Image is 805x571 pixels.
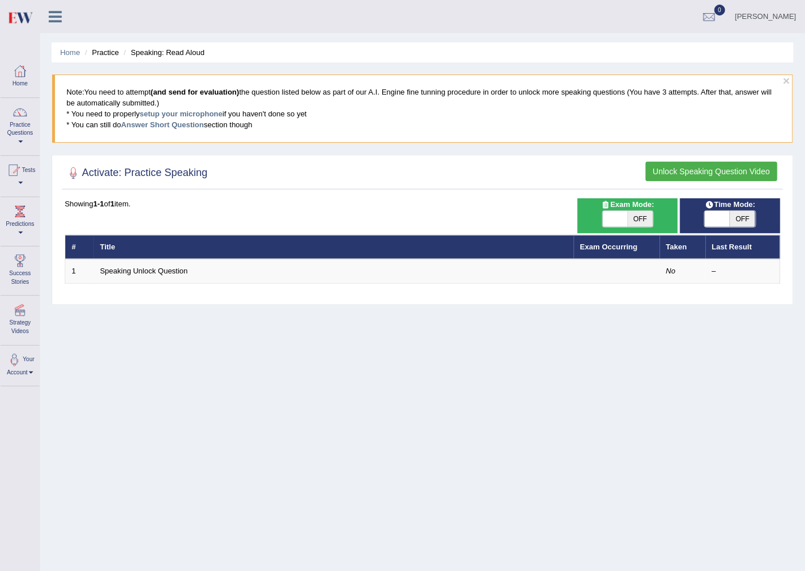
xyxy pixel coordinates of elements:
a: Practice Questions [1,98,40,152]
a: Home [1,57,40,94]
div: – [712,266,774,277]
div: Showing of item. [65,198,780,209]
em: No [666,267,676,275]
a: setup your microphone [140,109,222,118]
span: Time Mode: [701,199,760,211]
h2: Activate: Practice Speaking [65,165,207,182]
span: 0 [714,5,726,15]
a: Home [60,48,80,57]
td: 1 [65,259,94,283]
blockquote: You need to attempt the question listed below as part of our A.I. Engine fine tunning procedure i... [52,75,793,142]
a: Predictions [1,197,40,243]
b: 1-1 [93,200,104,208]
th: Title [94,235,574,259]
b: 1 [111,200,115,208]
a: Tests [1,156,40,193]
span: Exam Mode: [597,199,659,211]
th: Taken [660,235,706,259]
a: Answer Short Question [121,120,203,129]
button: × [783,75,790,87]
th: # [65,235,94,259]
span: Note: [66,88,84,96]
a: Your Account [1,346,40,383]
span: OFF [628,211,653,227]
th: Last Result [706,235,780,259]
span: OFF [730,211,755,227]
a: Strategy Videos [1,296,40,341]
b: (and send for evaluation) [151,88,239,96]
a: Success Stories [1,247,40,292]
a: Exam Occurring [580,243,638,251]
li: Practice [82,47,119,58]
div: Show exams occurring in exams [578,198,678,233]
a: Speaking Unlock Question [100,267,188,275]
li: Speaking: Read Aloud [121,47,205,58]
button: Unlock Speaking Question Video [646,162,777,181]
